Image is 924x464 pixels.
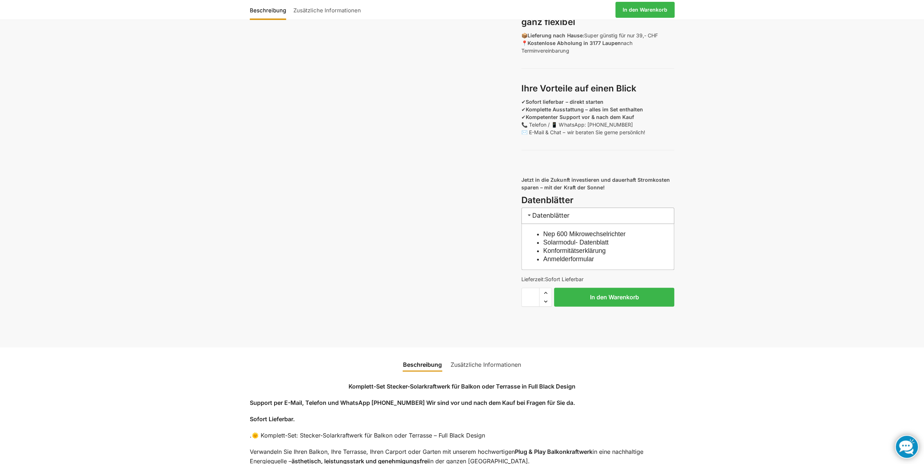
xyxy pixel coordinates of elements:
strong: Kompetenter Support vor & nach dem Kauf [526,114,634,120]
a: Anmelderformular [543,255,594,263]
h3: Datenblätter [521,208,674,224]
a: In den Warenkorb [615,2,675,18]
p: 📦 Super günstig für nur 39,- CHF 📍 nach Terminvereinbarung [521,32,674,54]
button: In den Warenkorb [554,288,674,307]
h3: Datenblätter [521,194,674,207]
span: Reduce quantity [540,297,551,306]
p: .🌞 Komplett-Set: Stecker-Solarkraftwerk für Balkon oder Terrasse – Full Black Design [250,431,675,440]
a: Konformitätserklärung [543,247,606,254]
a: Zusätzliche Informationen [290,1,365,19]
a: Solarmodul- Datenblatt [543,239,608,246]
strong: Support per E-Mail, Telefon und WhatsApp [PHONE_NUMBER] Wir sind vor und nach dem Kauf bei Fragen... [250,399,575,406]
span: Lieferzeit: [521,276,583,282]
strong: Komplett-Set Stecker-Solarkraftwerk für Balkon oder Terrasse in Full Black Design [349,383,575,390]
strong: Komplette Ausstattung – alles im Set enthalten [526,106,643,112]
span: Sofort Lieferbar [545,276,583,282]
span: Increase quantity [540,288,551,297]
a: Nep 600 Mikrowechselrichter [543,230,626,238]
a: Beschreibung [250,1,290,19]
strong: Kostenlose Abholung in 3177 Laupen [528,40,620,46]
strong: Plug & Play Balkonkraftwerk [515,448,593,455]
strong: Lieferung nach Hause: [528,32,584,38]
strong: Sofort Lieferbar. [250,415,295,423]
input: Produktmenge [521,288,540,307]
strong: Jetzt in die Zukunft investieren und dauerhaft Stromkosten sparen – mit der Kraft der Sonne! [521,177,669,190]
a: Beschreibung [399,356,446,373]
strong: Ihre Vorteile auf einen Blick [521,83,636,94]
a: Zusätzliche Informationen [446,356,525,373]
iframe: Sicherer Rahmen für schnelle Bezahlvorgänge [520,311,676,331]
strong: Sofort lieferbar – direkt starten [526,99,603,105]
p: ✔ ✔ ✔ 📞 Telefon / 📱 WhatsApp: [PHONE_NUMBER] ✉️ E-Mail & Chat – wir beraten Sie gerne persönlich! [521,98,674,136]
